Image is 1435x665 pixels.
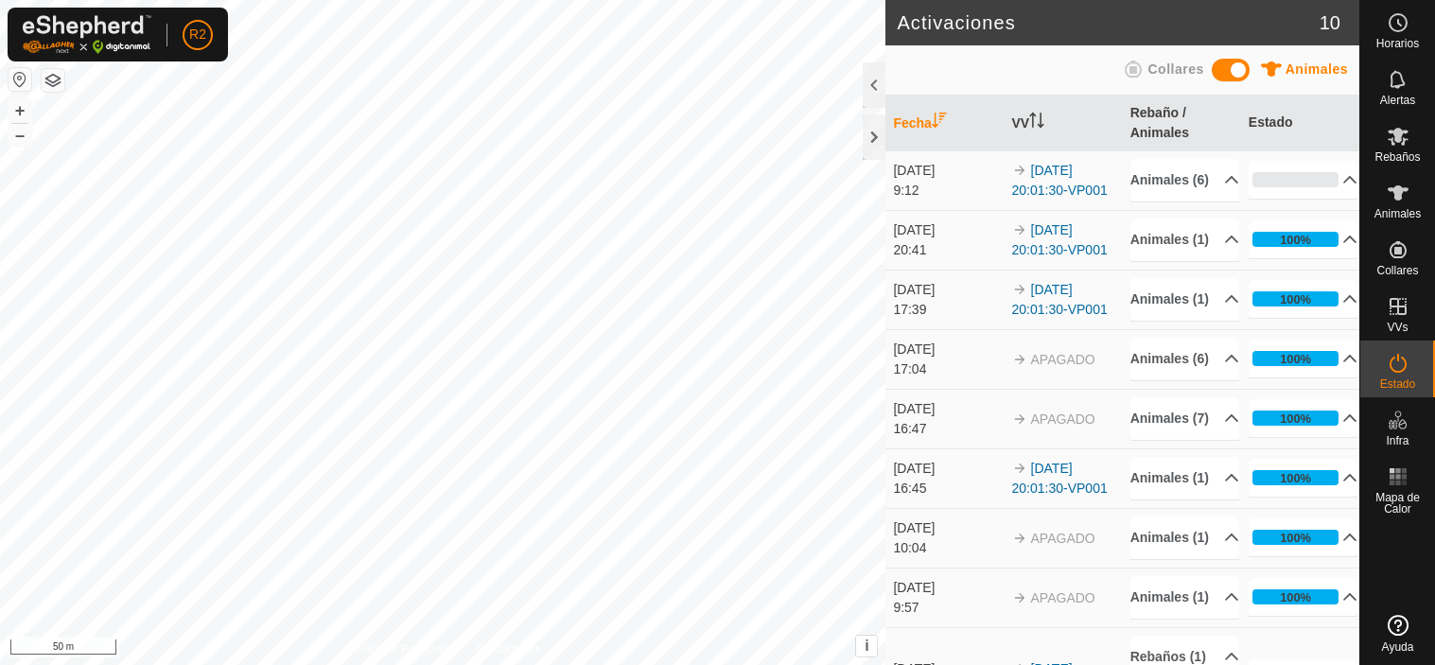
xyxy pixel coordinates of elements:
div: 17:39 [893,300,1003,320]
button: Capas del Mapa [42,69,64,92]
span: APAGADO [1031,411,1095,427]
button: + [9,99,31,122]
th: Rebaño / Animales [1123,96,1241,151]
div: 100% [1280,231,1311,249]
p-accordion-header: 100% [1249,518,1358,556]
span: Animales [1374,208,1421,219]
div: 0% [1252,172,1339,187]
a: [DATE] 20:01:30-VP001 [1012,461,1108,496]
div: 100% [1280,350,1311,368]
a: Ayuda [1360,607,1435,660]
div: 100% [1252,411,1339,426]
div: [DATE] [893,578,1003,598]
span: Collares [1376,265,1418,276]
span: Mapa de Calor [1365,492,1430,515]
span: Ayuda [1382,641,1414,653]
p-accordion-header: 100% [1249,340,1358,377]
th: Estado [1241,96,1359,151]
p-accordion-header: Animales (1) [1130,457,1240,499]
p-accordion-header: 100% [1249,220,1358,258]
div: 100% [1252,470,1339,485]
div: 100% [1280,469,1311,487]
p-accordion-header: 100% [1249,399,1358,437]
div: [DATE] [893,220,1003,240]
div: [DATE] [893,161,1003,181]
div: 16:47 [893,419,1003,439]
p-accordion-header: Animales (1) [1130,219,1240,261]
div: [DATE] [893,459,1003,479]
div: 100% [1280,588,1311,606]
h2: Activaciones [897,11,1319,34]
img: arrow [1012,590,1027,605]
a: [DATE] 20:01:30-VP001 [1012,163,1108,198]
div: 20:41 [893,240,1003,260]
p-accordion-header: 100% [1249,459,1358,497]
span: R2 [189,25,206,44]
p-accordion-header: Animales (1) [1130,516,1240,559]
div: 10:04 [893,538,1003,558]
span: Alertas [1380,95,1415,106]
img: arrow [1012,163,1027,178]
button: – [9,124,31,147]
div: 100% [1252,530,1339,545]
div: 100% [1280,410,1311,428]
p-sorticon: Activar para ordenar [1029,115,1044,131]
div: [DATE] [893,399,1003,419]
a: Contáctenos [477,640,540,657]
div: 16:45 [893,479,1003,499]
span: Animales [1286,61,1348,77]
div: 100% [1252,351,1339,366]
a: [DATE] 20:01:30-VP001 [1012,222,1108,257]
div: 17:04 [893,359,1003,379]
a: Política de Privacidad [345,640,454,657]
span: 10 [1320,9,1340,37]
img: Logo Gallagher [23,15,151,54]
div: 100% [1280,290,1311,308]
img: arrow [1012,531,1027,546]
th: VV [1005,96,1123,151]
div: 9:57 [893,598,1003,618]
div: 100% [1252,589,1339,604]
span: Infra [1386,435,1409,446]
th: Fecha [885,96,1004,151]
span: Estado [1380,378,1415,390]
img: arrow [1012,461,1027,476]
div: [DATE] [893,518,1003,538]
span: Rebaños [1374,151,1420,163]
span: APAGADO [1031,531,1095,546]
div: 100% [1252,291,1339,306]
p-accordion-header: 100% [1249,280,1358,318]
div: 9:12 [893,181,1003,201]
img: arrow [1012,352,1027,367]
p-accordion-header: Animales (7) [1130,397,1240,440]
div: 100% [1280,529,1311,547]
p-accordion-header: Animales (6) [1130,338,1240,380]
p-accordion-header: Animales (1) [1130,278,1240,321]
p-accordion-header: Animales (6) [1130,159,1240,201]
div: 100% [1252,232,1339,247]
img: arrow [1012,411,1027,427]
span: APAGADO [1031,590,1095,605]
p-sorticon: Activar para ordenar [932,115,947,131]
span: i [865,638,868,654]
span: Horarios [1376,38,1419,49]
p-accordion-header: 0% [1249,161,1358,199]
p-accordion-header: Animales (1) [1130,576,1240,619]
a: [DATE] 20:01:30-VP001 [1012,282,1108,317]
img: arrow [1012,222,1027,237]
span: Collares [1147,61,1203,77]
button: Restablecer Mapa [9,68,31,91]
span: APAGADO [1031,352,1095,367]
div: [DATE] [893,280,1003,300]
button: i [856,636,877,656]
div: [DATE] [893,340,1003,359]
p-accordion-header: 100% [1249,578,1358,616]
span: VVs [1387,322,1408,333]
img: arrow [1012,282,1027,297]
